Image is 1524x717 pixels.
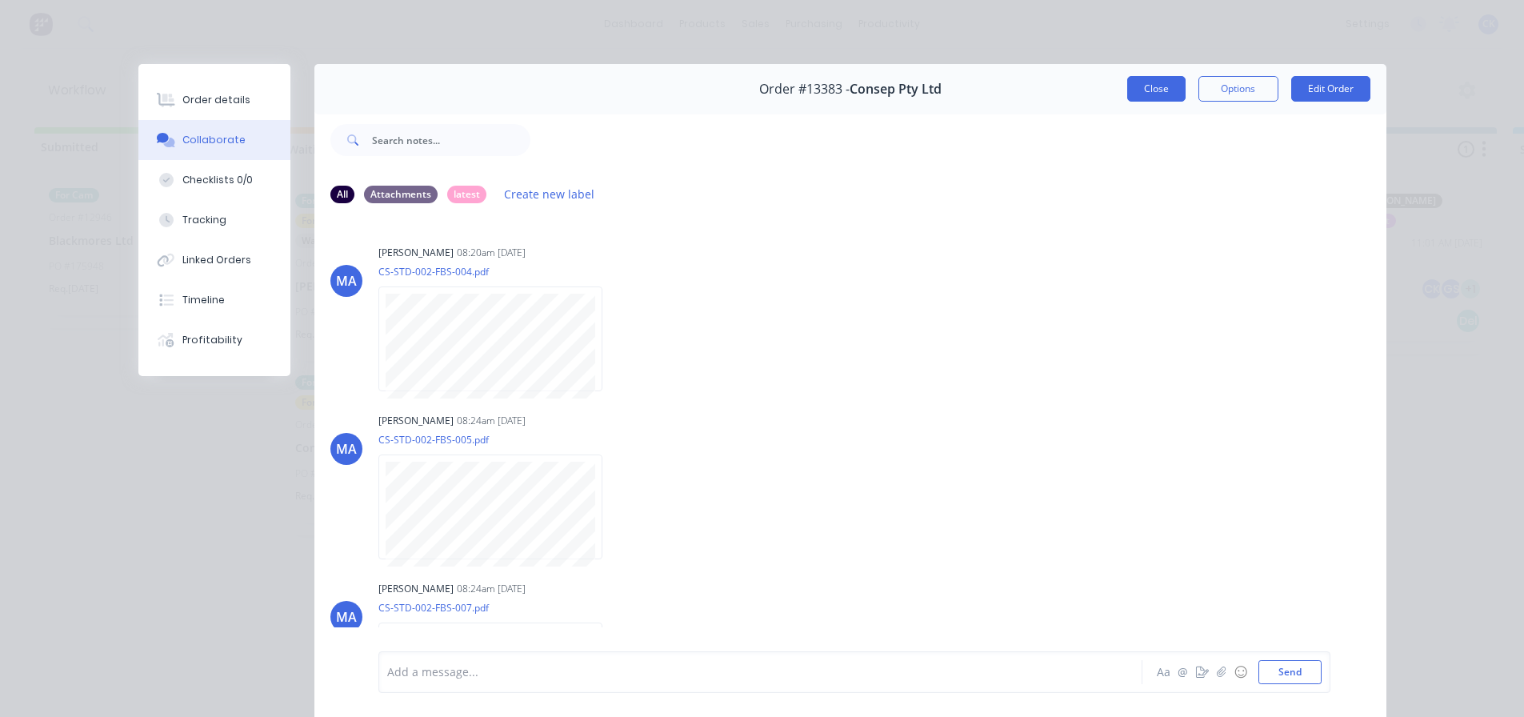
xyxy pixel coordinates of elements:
[182,93,250,107] div: Order details
[378,246,454,260] div: [PERSON_NAME]
[372,124,530,156] input: Search notes...
[850,82,942,97] span: Consep Pty Ltd
[378,433,618,447] p: CS-STD-002-FBS-005.pdf
[182,173,253,187] div: Checklists 0/0
[336,439,357,459] div: MA
[1231,663,1250,682] button: ☺
[138,280,290,320] button: Timeline
[138,160,290,200] button: Checklists 0/0
[378,601,618,615] p: CS-STD-002-FBS-007.pdf
[1198,76,1278,102] button: Options
[182,333,242,347] div: Profitability
[182,213,226,227] div: Tracking
[138,80,290,120] button: Order details
[457,414,526,428] div: 08:24am [DATE]
[759,82,850,97] span: Order #13383 -
[1174,663,1193,682] button: @
[1291,76,1370,102] button: Edit Order
[447,186,486,203] div: latest
[330,186,354,203] div: All
[138,120,290,160] button: Collaborate
[457,582,526,596] div: 08:24am [DATE]
[496,183,603,205] button: Create new label
[1258,660,1322,684] button: Send
[336,271,357,290] div: MA
[182,293,225,307] div: Timeline
[182,253,251,267] div: Linked Orders
[138,320,290,360] button: Profitability
[1127,76,1186,102] button: Close
[182,133,246,147] div: Collaborate
[138,200,290,240] button: Tracking
[378,582,454,596] div: [PERSON_NAME]
[336,607,357,627] div: MA
[378,414,454,428] div: [PERSON_NAME]
[457,246,526,260] div: 08:20am [DATE]
[138,240,290,280] button: Linked Orders
[1154,663,1174,682] button: Aa
[378,265,618,278] p: CS-STD-002-FBS-004.pdf
[364,186,438,203] div: Attachments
